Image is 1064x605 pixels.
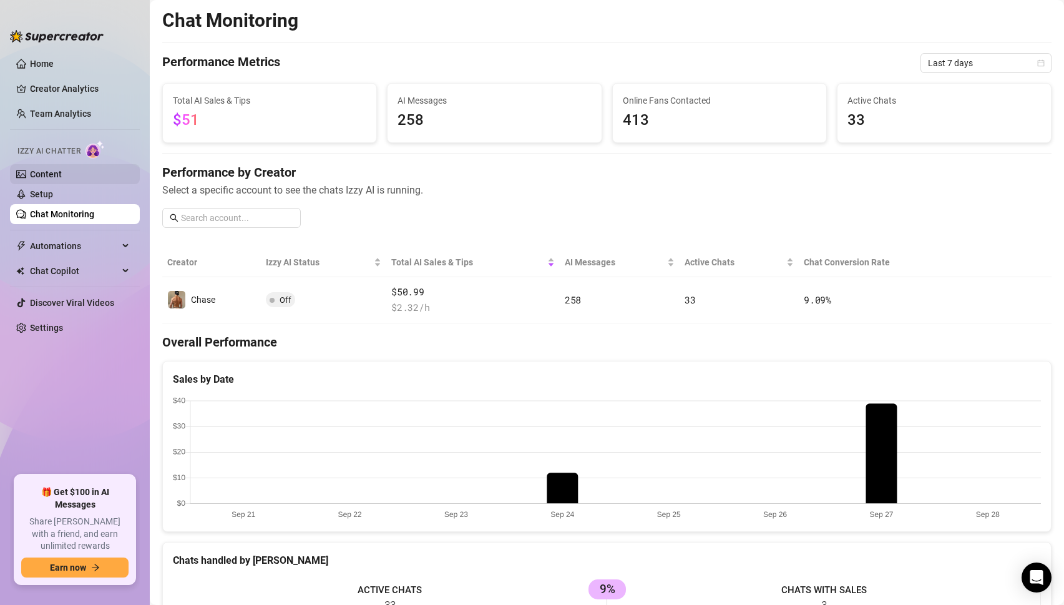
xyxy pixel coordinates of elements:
a: Chat Monitoring [30,209,94,219]
span: $ 2.32 /h [391,300,555,315]
div: Open Intercom Messenger [1022,563,1052,593]
h2: Chat Monitoring [162,9,298,32]
span: Select a specific account to see the chats Izzy AI is running. [162,182,1052,198]
span: Total AI Sales & Tips [173,94,366,107]
span: Chat Copilot [30,261,119,281]
a: Content [30,169,62,179]
img: AI Chatter [85,140,105,159]
span: Izzy AI Status [266,255,371,269]
span: Chase [191,295,215,305]
th: AI Messages [560,248,680,277]
span: 9.09 % [804,293,831,306]
span: 413 [623,109,816,132]
h4: Overall Performance [162,333,1052,351]
a: Creator Analytics [30,79,130,99]
span: search [170,214,178,222]
img: logo-BBDzfeDw.svg [10,30,104,42]
span: 33 [847,109,1041,132]
th: Izzy AI Status [261,248,386,277]
span: calendar [1037,59,1045,67]
span: Share [PERSON_NAME] with a friend, and earn unlimited rewards [21,516,129,553]
span: 258 [565,293,581,306]
span: 🎁 Get $100 in AI Messages [21,486,129,511]
div: Sales by Date [173,371,1041,387]
span: 258 [398,109,591,132]
span: arrow-right [91,563,100,572]
th: Chat Conversion Rate [799,248,962,277]
th: Creator [162,248,261,277]
span: Active Chats [685,255,784,269]
span: Last 7 days [928,54,1044,72]
img: Chase [168,291,185,308]
span: Automations [30,236,119,256]
a: Team Analytics [30,109,91,119]
span: Izzy AI Chatter [17,145,81,157]
h4: Performance by Creator [162,164,1052,181]
span: Active Chats [847,94,1041,107]
span: Earn now [50,563,86,573]
span: Off [280,295,291,305]
th: Active Chats [680,248,799,277]
a: Setup [30,189,53,199]
div: Chats handled by [PERSON_NAME] [173,553,1041,568]
a: Discover Viral Videos [30,298,114,308]
span: Total AI Sales & Tips [391,255,545,269]
h4: Performance Metrics [162,53,280,73]
span: AI Messages [398,94,591,107]
span: $51 [173,111,199,129]
span: $50.99 [391,285,555,300]
a: Settings [30,323,63,333]
span: 33 [685,293,695,306]
span: thunderbolt [16,241,26,251]
span: Online Fans Contacted [623,94,816,107]
input: Search account... [181,211,293,225]
a: Home [30,59,54,69]
img: Chat Copilot [16,267,24,275]
span: AI Messages [565,255,665,269]
th: Total AI Sales & Tips [386,248,560,277]
button: Earn nowarrow-right [21,558,129,578]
